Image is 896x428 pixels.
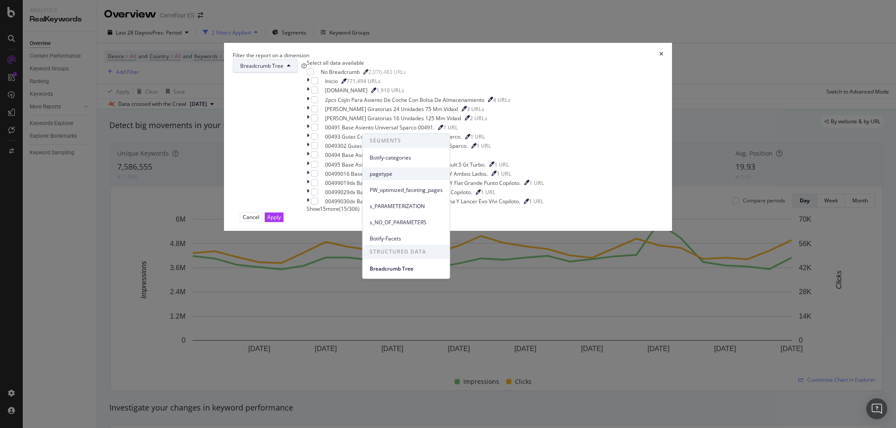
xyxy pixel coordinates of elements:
button: Breadcrumb Tree [233,59,298,73]
div: 1 URL [529,198,544,205]
div: No Breadcrumb [321,68,360,76]
button: Cancel [240,212,262,222]
div: 1 URL [497,170,511,177]
div: 1 URL [529,179,544,187]
div: Cancel [243,213,259,221]
span: Show 15 more [307,205,339,212]
span: STRUCTURED DATA [363,245,450,259]
div: 2pcs Cojín Para Asiento De Coche Con Bolsa De Almacenamiento [325,96,484,104]
div: Select all data available [307,59,544,66]
div: 00493 Guias Correderas Para Bases De Asiento Sparco. [325,133,462,140]
div: 3 URLs [467,105,484,113]
div: 1,910 URLs [376,87,404,94]
div: 00499016 Base Asiento Sparco Fiat Punto Y Lancia Y Ambos Lados. [325,170,488,177]
span: s_NO_OF_PARAMETERS [370,219,443,226]
div: [PERSON_NAME] Giratorias 16 Unidades 125 Mm Vidaxl [325,115,461,122]
span: pagetype [370,170,443,178]
span: ( 15 / 306 ) [339,205,360,212]
div: [DOMAIN_NAME] [325,87,367,94]
button: Apply [265,212,283,222]
div: 00499019dx Base Asiento Sparco Alfa Romeo Mito Y Fiat Grande Punto Copiloto. [325,179,521,187]
div: times [659,52,663,59]
div: Apply [267,213,281,221]
div: 4 URLs [493,96,511,104]
div: 1 URL [476,142,491,150]
span: Breadcrumb Tree [370,265,443,273]
div: 771,494 URLs [346,77,381,85]
div: 0049302 Guias Correderas Para Bases De Asiento Sparco. [325,142,468,150]
div: modal [224,43,672,231]
div: 2 URLs [470,115,487,122]
div: Filter the report on a dimension [233,52,309,59]
div: 00494 Base Asiento Sparco 00494. [325,151,410,159]
span: Botify-Facets [370,235,443,243]
div: 00491 Base Asiento Universal Sparco 00491. [325,124,434,131]
span: s_PARAMETERIZATION [370,202,443,210]
span: Botify-categories [370,154,443,162]
span: PW_optimized_faceting_pages [370,186,443,194]
div: 00495 Base Asiento Sparco 00495 Universal Y Renault 5 Gt Turbo. [325,161,486,168]
div: 2,070,483 URLs [368,68,406,76]
span: Breadcrumb Tree [240,62,283,70]
div: 00499030dx Base Asiento Sparco Mitsubishi Carisma Y Lancer Evo V/vi Copiloto. [325,198,520,205]
div: [PERSON_NAME] Giratorias 24 Unidades 75 Mm Vidaxl [325,105,458,113]
div: 1 URL [470,133,485,140]
div: 1 URL [443,124,458,131]
div: 1 URL [494,161,509,168]
div: Open Intercom Messenger [866,398,887,419]
div: 1 URL [481,188,496,196]
span: SEGMENTS [363,134,450,148]
div: 00499029dx Base Asiento Sparco Fiat Stilo 3 Doors Copiloto. [325,188,472,196]
div: Inicio [325,77,338,85]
